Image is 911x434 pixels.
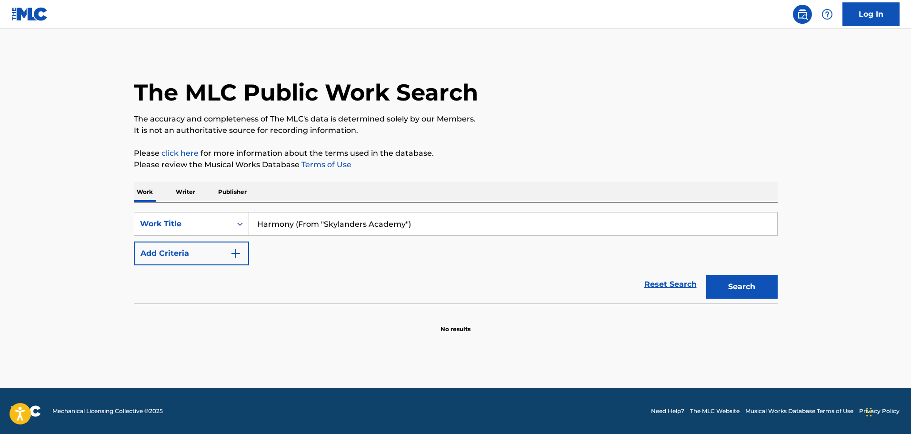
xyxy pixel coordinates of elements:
[140,218,226,230] div: Work Title
[134,242,249,265] button: Add Criteria
[651,407,684,415] a: Need Help?
[690,407,740,415] a: The MLC Website
[863,388,911,434] iframe: Chat Widget
[52,407,163,415] span: Mechanical Licensing Collective © 2025
[793,5,812,24] a: Public Search
[745,407,853,415] a: Musical Works Database Terms of Use
[134,78,478,107] h1: The MLC Public Work Search
[859,407,900,415] a: Privacy Policy
[215,182,250,202] p: Publisher
[161,149,199,158] a: click here
[797,9,808,20] img: search
[821,9,833,20] img: help
[11,7,48,21] img: MLC Logo
[866,398,872,426] div: Drag
[134,182,156,202] p: Work
[134,212,778,303] form: Search Form
[11,405,41,417] img: logo
[706,275,778,299] button: Search
[640,274,701,295] a: Reset Search
[440,313,471,333] p: No results
[842,2,900,26] a: Log In
[134,148,778,159] p: Please for more information about the terms used in the database.
[300,160,351,169] a: Terms of Use
[134,113,778,125] p: The accuracy and completeness of The MLC's data is determined solely by our Members.
[134,159,778,171] p: Please review the Musical Works Database
[173,182,198,202] p: Writer
[230,248,241,259] img: 9d2ae6d4665cec9f34b9.svg
[818,5,837,24] div: Help
[134,125,778,136] p: It is not an authoritative source for recording information.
